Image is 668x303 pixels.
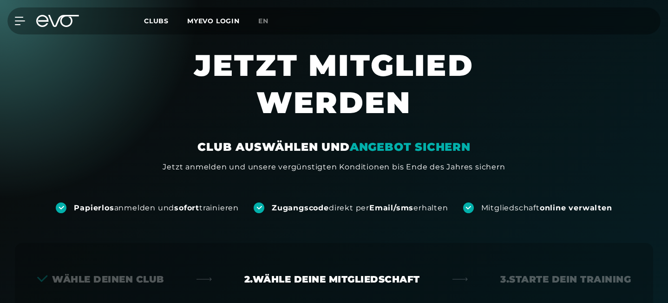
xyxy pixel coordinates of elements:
h1: JETZT MITGLIED WERDEN [120,47,548,140]
a: en [258,16,280,27]
em: ANGEBOT SICHERN [350,140,471,154]
strong: Email/sms [369,203,413,212]
div: Jetzt anmelden und unsere vergünstigten Konditionen bis Ende des Jahres sichern [163,162,505,173]
strong: sofort [174,203,199,212]
div: Wähle deinen Club [37,273,164,286]
span: Clubs [144,17,169,25]
a: MYEVO LOGIN [187,17,240,25]
div: 2. Wähle deine Mitgliedschaft [244,273,420,286]
div: Mitgliedschaft [481,203,612,213]
strong: Zugangscode [272,203,329,212]
div: anmelden und trainieren [74,203,239,213]
span: en [258,17,269,25]
strong: online verwalten [540,203,612,212]
div: CLUB AUSWÄHLEN UND [197,140,470,155]
div: 3. Starte dein Training [500,273,631,286]
div: direkt per erhalten [272,203,448,213]
a: Clubs [144,16,187,25]
strong: Papierlos [74,203,114,212]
